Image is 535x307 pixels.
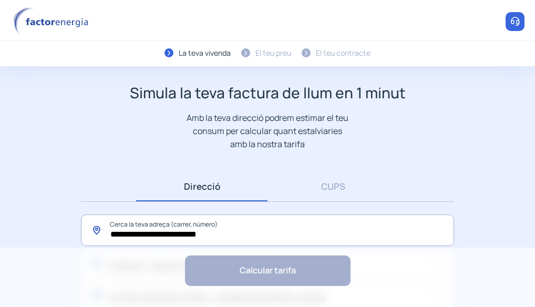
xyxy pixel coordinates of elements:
[136,171,267,201] a: Direcció
[267,171,399,201] a: CUPS
[11,7,95,36] img: logo factor
[510,16,520,27] img: llamar
[185,111,351,150] p: Amb la teva direcció podrem estimar el teu consum per calcular quant estalviaries amb la nostra t...
[316,47,371,59] div: El teu contracte
[130,84,406,102] h1: Simula la teva factura de llum en 1 minut
[255,47,291,59] div: El teu preu
[179,47,231,59] div: La teva vivenda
